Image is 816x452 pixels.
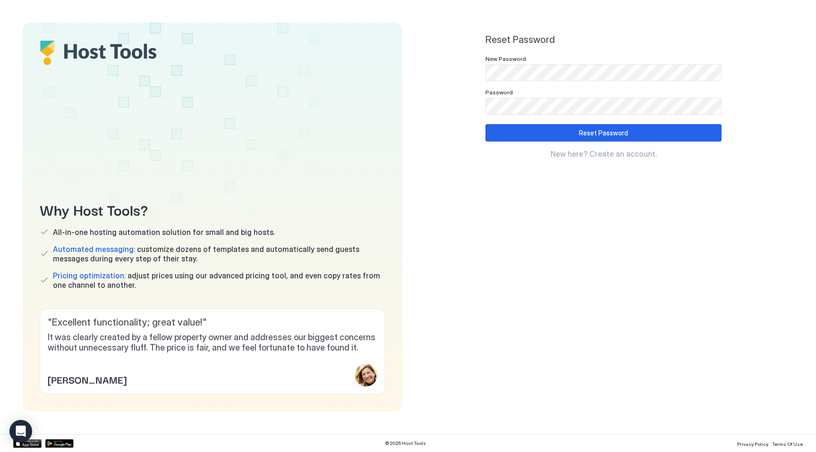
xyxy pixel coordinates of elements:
[486,65,721,81] input: Input Field
[355,364,377,386] div: profile
[48,317,377,328] span: " Excellent functionality; great value! "
[53,227,275,237] span: All-in-one hosting automation solution for small and big hosts.
[385,440,426,446] span: © 2025 Host Tools
[48,332,377,353] span: It was clearly created by a fellow property owner and addresses our biggest concerns without unne...
[485,89,513,96] span: Password
[53,271,126,280] span: Pricing optimization:
[13,439,42,448] a: App Store
[40,199,385,220] span: Why Host Tools?
[9,420,32,443] div: Open Intercom Messenger
[485,55,526,62] span: New Password
[53,271,385,290] span: adjust prices using our advanced pricing tool, and even copy rates from one channel to another.
[45,439,74,448] a: Google Play Store
[737,441,768,447] span: Privacy Policy
[579,128,628,138] div: Reset Password
[551,149,657,159] span: New here? Create an account.
[485,34,722,46] span: Reset Password
[486,98,721,114] input: Input Field
[485,149,722,159] a: New here? Create an account.
[737,438,768,448] a: Privacy Policy
[485,124,722,142] button: Reset Password
[48,372,127,386] span: [PERSON_NAME]
[53,244,135,254] span: Automated messaging:
[772,438,803,448] a: Terms Of Use
[772,441,803,447] span: Terms Of Use
[53,244,385,263] span: customize dozens of templates and automatically send guests messages during every step of their s...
